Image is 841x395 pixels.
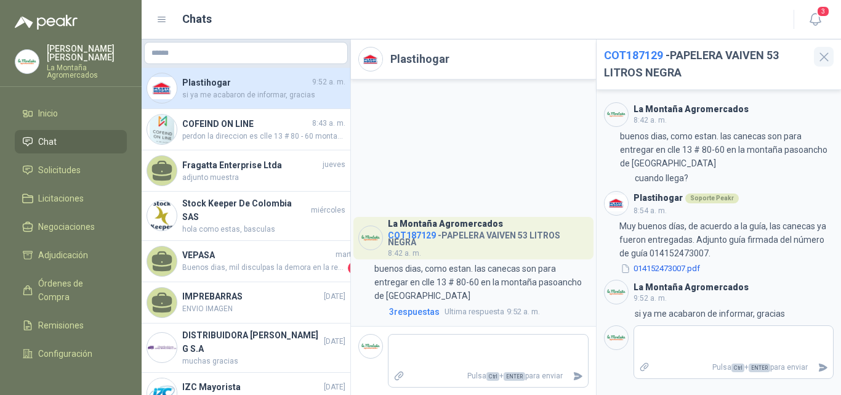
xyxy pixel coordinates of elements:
a: Adjudicación [15,243,127,267]
span: Negociaciones [38,220,95,234]
span: Remisiones [38,319,84,332]
span: adjunto muestra [182,172,345,184]
h3: Plastihogar [634,195,683,202]
span: [DATE] [324,291,345,303]
label: Adjuntar archivos [634,357,655,378]
p: Pulsa + para enviar [409,365,568,387]
a: Company LogoDISTRIBUIDORA [PERSON_NAME] G S.A[DATE]muchas gracias [142,324,350,373]
img: Company Logo [605,103,628,126]
span: Ctrl [486,372,499,381]
span: Ctrl [731,364,744,372]
span: ENTER [749,364,770,372]
a: Negociaciones [15,215,127,238]
h1: Chats [182,10,212,28]
p: cuando llega? [635,171,688,185]
p: buenos dias, como estan. las canecas son para entregar en clle 13 # 80-60 en la montaña pasoancho... [620,129,834,170]
div: Soporte Peakr [685,193,739,203]
img: Company Logo [605,192,628,215]
h4: DISTRIBUIDORA [PERSON_NAME] G S.A [182,328,321,356]
a: Chat [15,130,127,153]
span: 9:52 a. m. [312,76,345,88]
h4: COFEIND ON LINE [182,117,310,131]
span: jueves [323,159,345,171]
span: Configuración [38,347,92,360]
button: Enviar [568,365,588,387]
span: si ya me acabaron de informar, gracias [182,89,345,101]
a: Remisiones [15,314,127,337]
a: Solicitudes [15,158,127,182]
img: Company Logo [147,201,177,230]
span: Órdenes de Compra [38,277,115,304]
p: [PERSON_NAME] [PERSON_NAME] [47,44,127,62]
a: Configuración [15,342,127,365]
span: COT187129 [604,49,663,62]
a: VEPASAmartesBuenos dias, mil disculpas la demora en la respuesta. Nosotros estamos ubicados en [G... [142,241,350,282]
span: 9:52 a. m. [634,294,667,303]
img: Company Logo [605,280,628,304]
span: 8:42 a. m. [634,116,667,124]
span: Adjudicación [38,248,88,262]
h2: - PAPELERA VAIVEN 53 LITROS NEGRA [604,47,807,82]
button: 3 [804,9,826,31]
img: Company Logo [359,226,382,250]
img: Logo peakr [15,15,78,30]
span: 9:52 a. m. [445,306,540,318]
img: Company Logo [147,333,177,362]
h4: IZC Mayorista [182,380,321,394]
span: perdon la direccion es clle 13 # 80 - 60 montaña de pasoancho [182,131,345,142]
label: Adjuntar archivos [388,365,409,387]
img: Company Logo [359,335,382,358]
a: Company LogoPlastihogar9:52 a. m.si ya me acabaron de informar, gracias [142,68,350,109]
a: Licitaciones [15,187,127,210]
span: Inicio [38,107,58,120]
span: muchas gracias [182,356,345,367]
span: Ultima respuesta [445,306,504,318]
h3: La Montaña Agromercados [634,284,749,291]
a: Company LogoStock Keeper De Colombia SASmiércoleshola como estas, basculas [142,192,350,241]
a: Inicio [15,102,127,125]
h4: - PAPELERA VAIVEN 53 LITROS NEGRA [388,227,589,246]
img: Company Logo [147,73,177,103]
button: 014152473007.pdf [619,263,701,275]
span: hola como estas, basculas [182,224,345,235]
h4: Plastihogar [182,76,310,89]
span: martes [336,249,360,261]
h4: Fragatta Enterprise Ltda [182,158,320,172]
a: IMPREBARRAS[DATE]ENVIO IMAGEN [142,282,350,324]
a: Company LogoCOFEIND ON LINE8:43 a. m.perdon la direccion es clle 13 # 80 - 60 montaña de pasoancho [142,109,350,150]
h3: La Montaña Agromercados [634,106,749,113]
p: buenos dias, como estan. las canecas son para entregar en clle 13 # 80-60 en la montaña pasoancho... [374,262,588,303]
span: Licitaciones [38,192,84,205]
a: 3respuestasUltima respuesta9:52 a. m. [387,305,589,319]
h3: La Montaña Agromercados [388,221,503,227]
p: La Montaña Agromercados [47,64,127,79]
span: [DATE] [324,381,345,393]
img: Company Logo [15,50,39,73]
span: ENTER [504,372,525,381]
h4: Stock Keeper De Colombia SAS [182,197,308,224]
span: 8:43 a. m. [312,118,345,129]
span: 8:54 a. m. [634,206,667,215]
h4: VEPASA [182,248,333,262]
span: Chat [38,135,57,149]
span: COT187129 [388,230,436,240]
h4: IMPREBARRAS [182,290,321,303]
img: Company Logo [359,47,382,71]
h2: Plastihogar [390,51,449,68]
span: Buenos dias, mil disculpas la demora en la respuesta. Nosotros estamos ubicados en [GEOGRAPHIC_DA... [182,262,345,274]
a: Fragatta Enterprise Ltdajuevesadjunto muestra [142,150,350,192]
span: 3 [816,6,830,17]
span: ENVIO IMAGEN [182,303,345,315]
p: si ya me acabaron de informar, gracias [635,307,785,320]
span: [DATE] [324,336,345,348]
span: miércoles [311,205,345,216]
span: 3 respuesta s [389,305,440,319]
button: Enviar [813,357,833,378]
span: 1 [348,262,360,274]
span: Solicitudes [38,163,81,177]
p: Muy buenos días, de acuerdo a la guía, las canecas ya fueron entregadas. Adjunto guía firmada del... [619,219,834,260]
img: Company Logo [147,115,177,144]
a: Órdenes de Compra [15,272,127,309]
img: Company Logo [605,326,628,349]
p: Pulsa + para enviar [654,357,813,378]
